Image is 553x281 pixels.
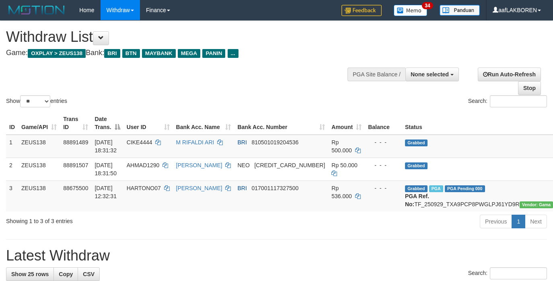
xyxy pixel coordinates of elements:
span: None selected [411,71,449,78]
div: PGA Site Balance / [347,68,405,81]
span: PGA Pending [445,185,485,192]
span: Copy 810501019204536 to clipboard [251,139,298,146]
div: Showing 1 to 3 of 3 entries [6,214,224,225]
span: Rp 536.000 [331,185,352,199]
th: Amount: activate to sort column ascending [328,112,365,135]
td: ZEUS138 [18,180,60,211]
span: NEO [237,162,249,168]
th: User ID: activate to sort column ascending [123,112,173,135]
span: BRI [237,139,247,146]
th: Game/API: activate to sort column ascending [18,112,60,135]
span: Marked by aaftrukkakada [429,185,443,192]
span: BRI [237,185,247,191]
span: ... [228,49,238,58]
span: 34 [422,2,433,9]
span: CIKE4444 [127,139,152,146]
h1: Latest Withdraw [6,248,547,264]
a: [PERSON_NAME] [176,162,222,168]
span: [DATE] 12:32:31 [95,185,117,199]
span: MEGA [178,49,201,58]
h4: Game: Bank: [6,49,361,57]
span: OXPLAY > ZEUS138 [28,49,86,58]
th: ID [6,112,18,135]
a: 1 [512,215,525,228]
td: 3 [6,180,18,211]
input: Search: [490,267,547,279]
img: Feedback.jpg [341,5,382,16]
td: ZEUS138 [18,158,60,180]
span: 88675500 [63,185,88,191]
span: HARTONO07 [127,185,161,191]
th: Balance [365,112,402,135]
a: M RIFALDI ARI [176,139,214,146]
img: panduan.png [440,5,480,16]
span: PANIN [202,49,225,58]
label: Search: [468,95,547,107]
span: BRI [104,49,120,58]
span: Show 25 rows [11,271,49,277]
span: Grabbed [405,139,428,146]
span: Rp 500.000 [331,139,352,154]
span: [DATE] 18:31:50 [95,162,117,176]
a: [PERSON_NAME] [176,185,222,191]
span: BTN [122,49,140,58]
label: Show entries [6,95,67,107]
select: Showentries [20,95,50,107]
a: Run Auto-Refresh [478,68,541,81]
span: Grabbed [405,162,428,169]
span: AHMAD1290 [127,162,160,168]
span: 88891489 [63,139,88,146]
a: Show 25 rows [6,267,54,281]
a: Stop [518,81,541,95]
span: Copy 5859459239465205 to clipboard [254,162,325,168]
th: Bank Acc. Name: activate to sort column ascending [173,112,234,135]
b: PGA Ref. No: [405,193,429,207]
th: Bank Acc. Number: activate to sort column ascending [234,112,328,135]
th: Trans ID: activate to sort column ascending [60,112,91,135]
span: MAYBANK [142,49,176,58]
span: Rp 50.000 [331,162,358,168]
td: 2 [6,158,18,180]
th: Date Trans.: activate to sort column descending [91,112,123,135]
button: None selected [405,68,459,81]
div: - - - [368,161,399,169]
span: Grabbed [405,185,428,192]
div: - - - [368,138,399,146]
span: [DATE] 18:31:32 [95,139,117,154]
span: 88891507 [63,162,88,168]
span: Copy [59,271,73,277]
span: Copy 017001117327500 to clipboard [251,185,298,191]
h1: Withdraw List [6,29,361,45]
td: 1 [6,135,18,158]
a: Copy [53,267,78,281]
a: Next [525,215,547,228]
td: ZEUS138 [18,135,60,158]
a: CSV [78,267,100,281]
div: - - - [368,184,399,192]
label: Search: [468,267,547,279]
a: Previous [480,215,512,228]
input: Search: [490,95,547,107]
span: CSV [83,271,95,277]
img: MOTION_logo.png [6,4,67,16]
img: Button%20Memo.svg [394,5,428,16]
